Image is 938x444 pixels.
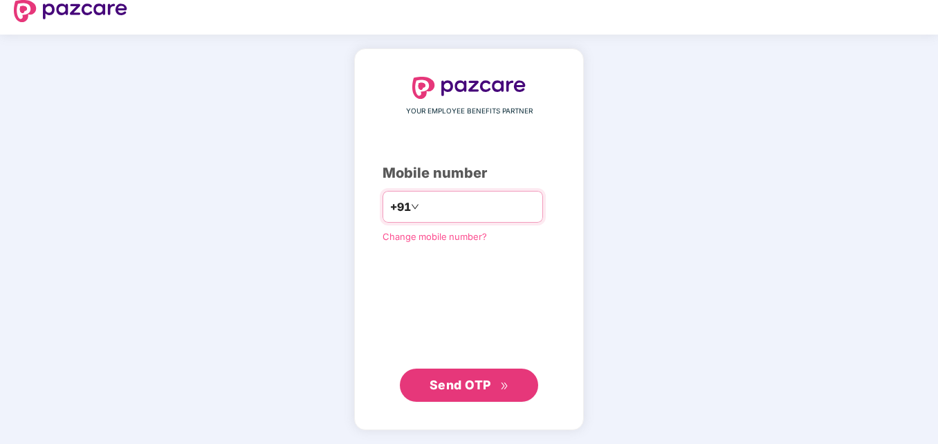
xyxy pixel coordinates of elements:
[430,378,491,392] span: Send OTP
[500,382,509,391] span: double-right
[406,106,533,117] span: YOUR EMPLOYEE BENEFITS PARTNER
[383,231,487,242] a: Change mobile number?
[412,77,526,99] img: logo
[411,203,419,211] span: down
[383,163,555,184] div: Mobile number
[400,369,538,402] button: Send OTPdouble-right
[390,198,411,216] span: +91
